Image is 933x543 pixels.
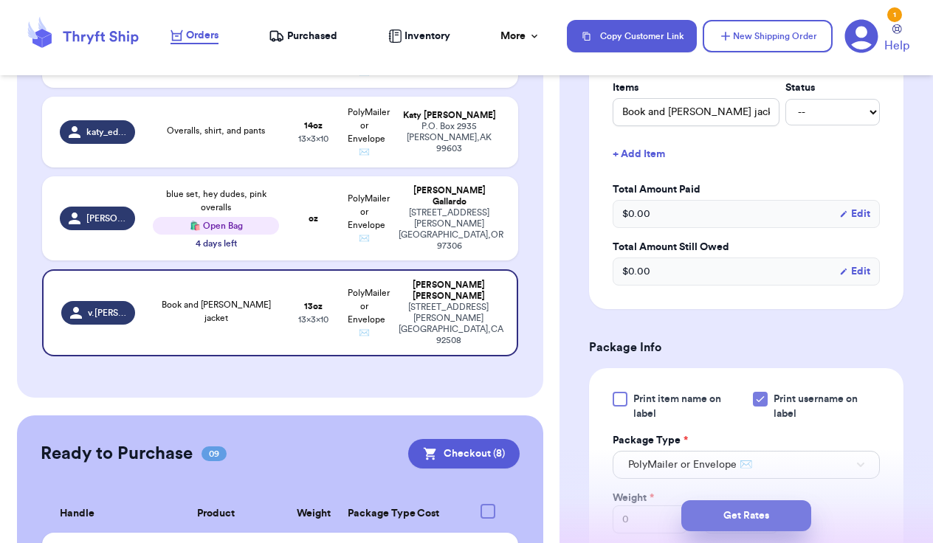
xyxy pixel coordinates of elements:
[628,457,752,472] span: PolyMailer or Envelope ✉️
[399,302,498,346] div: [STREET_ADDRESS][PERSON_NAME] [GEOGRAPHIC_DATA] , CA 92508
[298,134,328,143] span: 13 x 3 x 10
[399,280,498,302] div: [PERSON_NAME] [PERSON_NAME]
[785,80,880,95] label: Status
[287,29,337,44] span: Purchased
[399,121,500,154] div: P.O. Box 2935 [PERSON_NAME] , AK 99603
[88,307,127,319] span: v.[PERSON_NAME].r
[304,302,323,311] strong: 13 oz
[622,207,650,221] span: $ 0.00
[339,495,390,533] th: Package Type
[408,439,520,468] button: Checkout (8)
[167,126,265,135] span: Overalls, shirt, and pants
[298,315,328,324] span: 13 x 3 x 10
[60,506,94,522] span: Handle
[399,185,500,207] div: [PERSON_NAME] Gallardo
[186,28,218,43] span: Orders
[348,288,390,337] span: PolyMailer or Envelope ✉️
[887,7,902,22] div: 1
[567,20,697,52] button: Copy Customer Link
[613,240,880,255] label: Total Amount Still Owed
[774,392,880,421] span: Print username on label
[399,207,500,252] div: [STREET_ADDRESS][PERSON_NAME] [GEOGRAPHIC_DATA] , OR 97306
[839,264,870,279] button: Edit
[390,495,467,533] th: Cost
[681,500,811,531] button: Get Rates
[622,264,650,279] span: $ 0.00
[884,24,909,55] a: Help
[388,29,450,44] a: Inventory
[613,80,779,95] label: Items
[348,194,390,243] span: PolyMailer or Envelope ✉️
[613,451,880,479] button: PolyMailer or Envelope ✉️
[607,138,886,170] button: + Add Item
[500,29,540,44] div: More
[633,392,743,421] span: Print item name on label
[589,339,903,356] h3: Package Info
[162,300,271,322] span: Book and [PERSON_NAME] jacket
[288,495,339,533] th: Weight
[884,37,909,55] span: Help
[153,217,278,235] div: 🛍️ Open Bag
[86,212,127,224] span: [PERSON_NAME]
[171,28,218,44] a: Orders
[613,433,688,448] label: Package Type
[269,29,337,44] a: Purchased
[166,190,266,212] span: blue set, hey dudes, pink overalls
[86,126,127,138] span: katy_edens
[613,182,880,197] label: Total Amount Paid
[196,238,237,249] div: 4 days left
[309,214,318,223] strong: oz
[144,495,287,533] th: Product
[399,110,500,121] div: Katy [PERSON_NAME]
[348,108,390,156] span: PolyMailer or Envelope ✉️
[404,29,450,44] span: Inventory
[703,20,833,52] button: New Shipping Order
[41,442,193,466] h2: Ready to Purchase
[304,121,323,130] strong: 14 oz
[844,19,878,53] a: 1
[839,207,870,221] button: Edit
[202,446,227,461] span: 09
